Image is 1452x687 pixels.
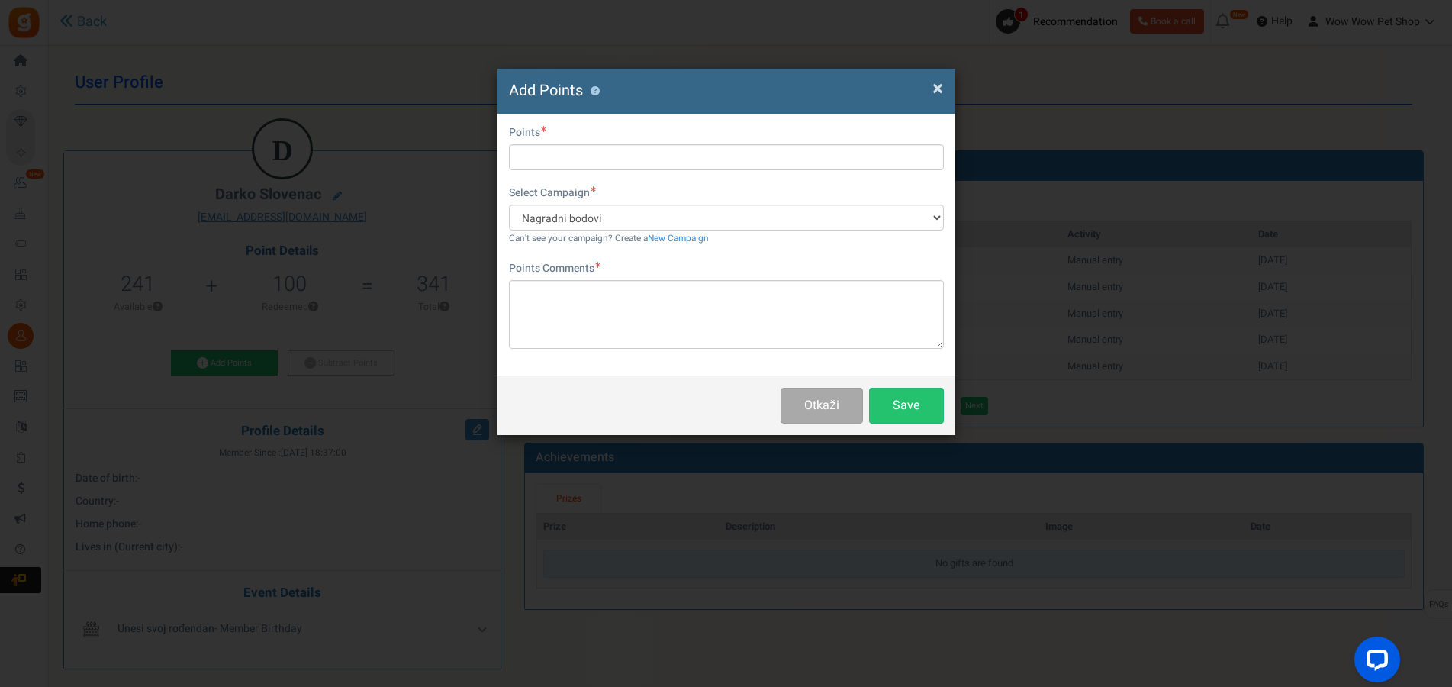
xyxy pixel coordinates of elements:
button: ? [591,86,600,96]
button: Save [869,388,944,424]
label: Points [509,125,546,140]
span: × [932,74,943,103]
span: Add Points [509,79,583,102]
label: Select Campaign [509,185,596,201]
button: Otkaži [781,388,862,424]
small: Can't see your campaign? Create a [509,232,709,245]
a: New Campaign [648,232,709,245]
label: Points Comments [509,261,600,276]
